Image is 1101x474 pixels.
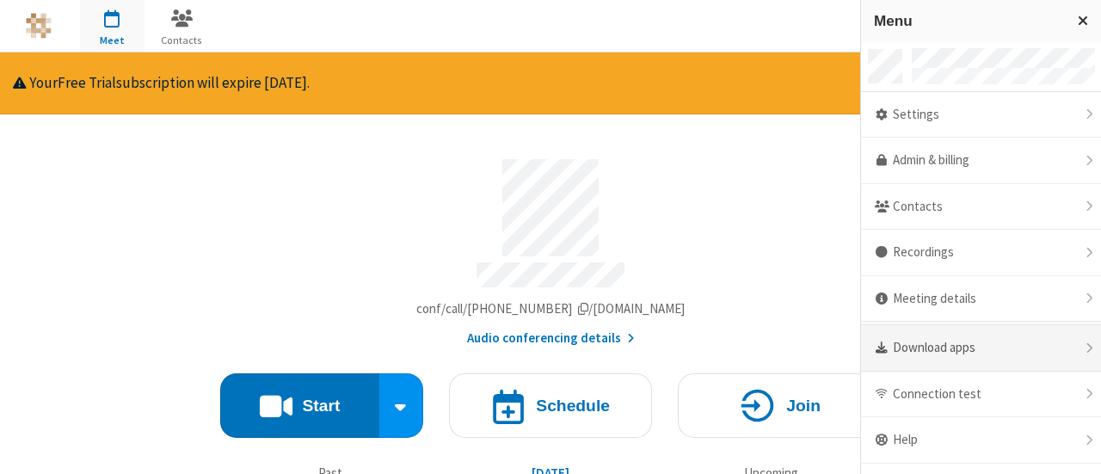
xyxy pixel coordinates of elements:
[861,92,1101,139] div: Settings
[29,73,310,92] span: Your Free Trial subscription will expire [DATE].
[150,33,214,48] span: Contacts
[302,397,340,414] h4: Start
[1058,429,1088,462] iframe: Chat
[416,300,686,317] span: Copy my meeting room link
[220,146,881,348] section: Account details
[449,373,652,438] button: Schedule
[861,184,1101,231] div: Contacts
[861,417,1101,464] div: Help
[786,397,821,414] h4: Join
[861,138,1101,184] a: Admin & billing
[467,329,635,348] button: Audio conferencing details
[379,373,424,438] div: Start conference options
[536,397,610,414] h4: Schedule
[861,276,1101,323] div: Meeting details
[678,373,881,438] button: Join
[861,325,1101,372] div: Download apps
[861,372,1101,418] div: Connection test
[220,373,379,438] button: Start
[416,299,686,319] button: Copy my meeting room linkCopy my meeting room link
[874,13,1062,29] h3: Menu
[80,33,145,48] span: Meet
[861,230,1101,276] div: Recordings
[26,13,52,39] img: iotum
